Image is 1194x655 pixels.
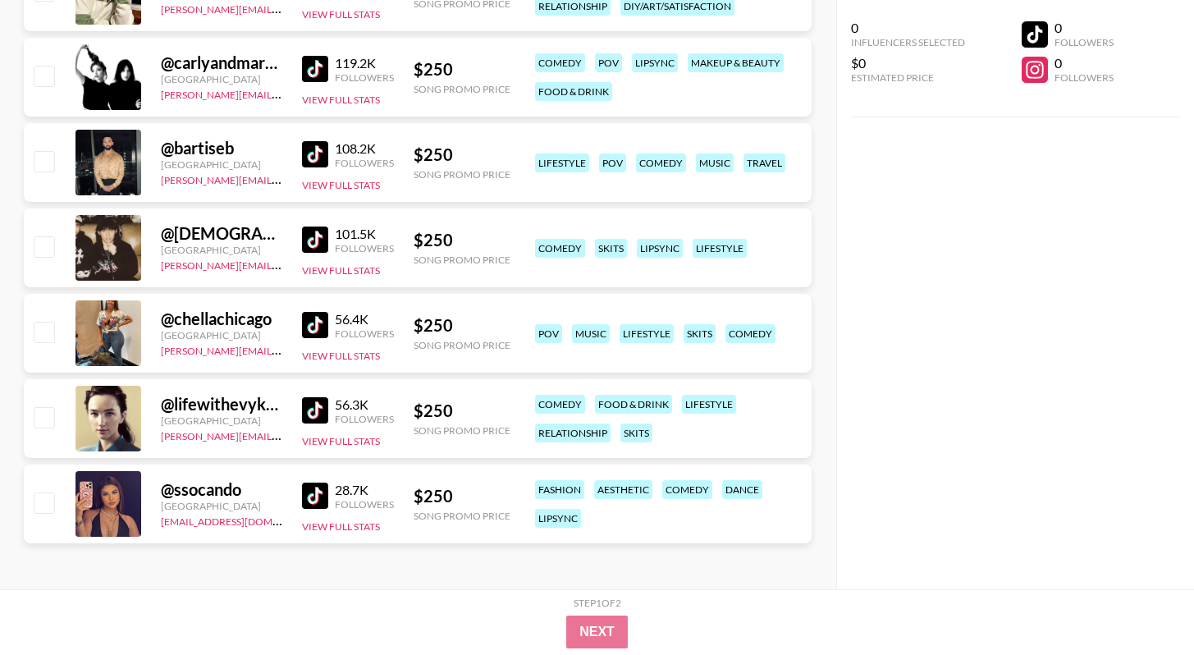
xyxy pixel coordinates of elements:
button: View Full Stats [302,264,380,277]
div: Followers [1054,36,1114,48]
div: lifestyle [535,153,589,172]
div: pov [535,324,562,343]
div: Estimated Price [851,71,965,84]
div: comedy [725,324,775,343]
a: [PERSON_NAME][EMAIL_ADDRESS][DOMAIN_NAME] [161,427,404,442]
div: 0 [851,20,965,36]
div: Song Promo Price [414,83,510,95]
div: music [696,153,734,172]
div: music [572,324,610,343]
div: lifestyle [682,395,736,414]
img: TikTok [302,312,328,338]
div: 28.7K [335,482,394,498]
div: $ 250 [414,230,510,250]
div: @ chellachicago [161,309,282,329]
div: Followers [1054,71,1114,84]
div: aesthetic [594,480,652,499]
div: food & drink [595,395,672,414]
div: [GEOGRAPHIC_DATA] [161,158,282,171]
a: [PERSON_NAME][EMAIL_ADDRESS][DOMAIN_NAME] [161,85,404,101]
img: TikTok [302,227,328,253]
div: lipsync [632,53,678,72]
div: Song Promo Price [414,424,510,437]
a: [PERSON_NAME][EMAIL_ADDRESS][DOMAIN_NAME] [161,341,404,357]
div: lifestyle [693,239,747,258]
div: $ 250 [414,315,510,336]
div: @ carlyandmartina [161,53,282,73]
div: relationship [535,424,611,442]
div: comedy [535,395,585,414]
div: [GEOGRAPHIC_DATA] [161,73,282,85]
div: @ [DEMOGRAPHIC_DATA] [161,223,282,244]
div: @ ssocando [161,479,282,500]
div: 0 [1054,55,1114,71]
img: TikTok [302,56,328,82]
div: comedy [636,153,686,172]
button: View Full Stats [302,520,380,533]
div: skits [620,424,652,442]
button: View Full Stats [302,435,380,447]
img: TikTok [302,397,328,424]
a: [EMAIL_ADDRESS][DOMAIN_NAME] [161,512,326,528]
div: 56.4K [335,311,394,327]
div: skits [684,324,716,343]
div: 108.2K [335,140,394,157]
div: food & drink [535,82,612,101]
div: $ 250 [414,486,510,506]
div: lifestyle [620,324,674,343]
div: Song Promo Price [414,168,510,181]
div: Song Promo Price [414,510,510,522]
div: 119.2K [335,55,394,71]
a: [PERSON_NAME][EMAIL_ADDRESS][DOMAIN_NAME] [161,256,404,272]
div: pov [599,153,626,172]
a: [PERSON_NAME][EMAIL_ADDRESS][DOMAIN_NAME] [161,171,404,186]
div: $ 250 [414,401,510,421]
div: [GEOGRAPHIC_DATA] [161,244,282,256]
div: lipsync [637,239,683,258]
div: Followers [335,498,394,511]
img: TikTok [302,141,328,167]
button: View Full Stats [302,350,380,362]
div: comedy [662,480,712,499]
img: TikTok [302,483,328,509]
div: Followers [335,327,394,340]
div: 101.5K [335,226,394,242]
div: comedy [535,53,585,72]
div: Song Promo Price [414,254,510,266]
div: Followers [335,242,394,254]
button: Next [566,616,628,648]
div: makeup & beauty [688,53,784,72]
div: comedy [535,239,585,258]
div: dance [722,480,762,499]
div: Influencers Selected [851,36,965,48]
div: @ bartiseb [161,138,282,158]
iframe: Drift Widget Chat Controller [1112,573,1174,635]
div: $ 250 [414,59,510,80]
div: [GEOGRAPHIC_DATA] [161,500,282,512]
div: [GEOGRAPHIC_DATA] [161,415,282,427]
button: View Full Stats [302,8,380,21]
div: Followers [335,413,394,425]
div: skits [595,239,627,258]
div: lipsync [535,509,581,528]
div: Song Promo Price [414,339,510,351]
div: Followers [335,157,394,169]
div: Step 1 of 2 [574,597,621,609]
div: $ 250 [414,144,510,165]
button: View Full Stats [302,94,380,106]
div: fashion [535,480,584,499]
div: 56.3K [335,396,394,413]
div: $0 [851,55,965,71]
div: travel [743,153,785,172]
div: [GEOGRAPHIC_DATA] [161,329,282,341]
div: Followers [335,71,394,84]
div: @ lifewithevykay [161,394,282,415]
div: 0 [1054,20,1114,36]
button: View Full Stats [302,179,380,191]
div: pov [595,53,622,72]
